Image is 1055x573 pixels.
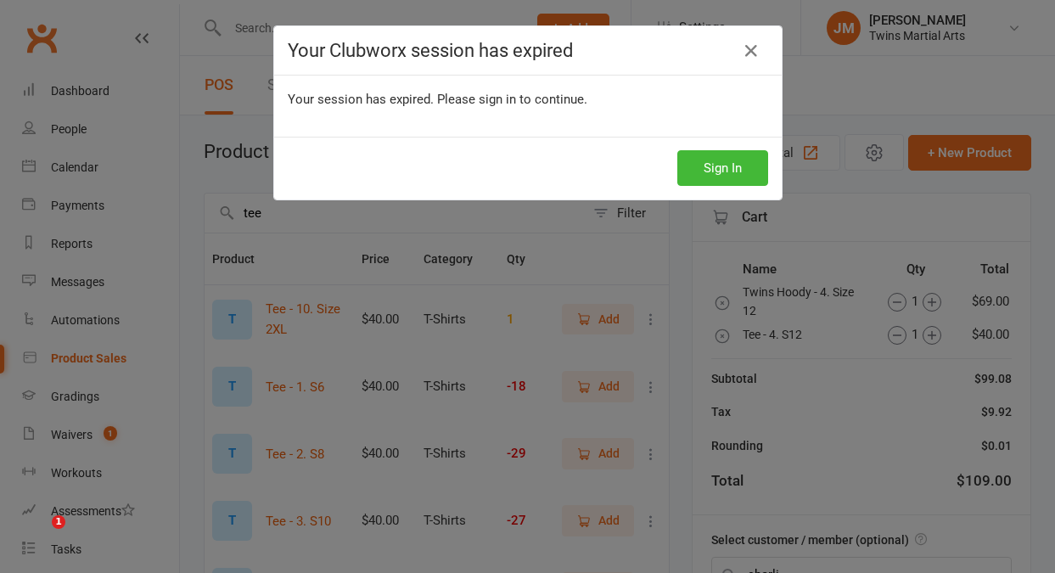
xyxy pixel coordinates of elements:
iframe: Intercom live chat [17,515,58,556]
h4: Your Clubworx session has expired [288,40,768,61]
span: Your session has expired. Please sign in to continue. [288,92,587,107]
span: 1 [52,515,65,529]
button: Sign In [677,150,768,186]
a: Close [738,37,765,65]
